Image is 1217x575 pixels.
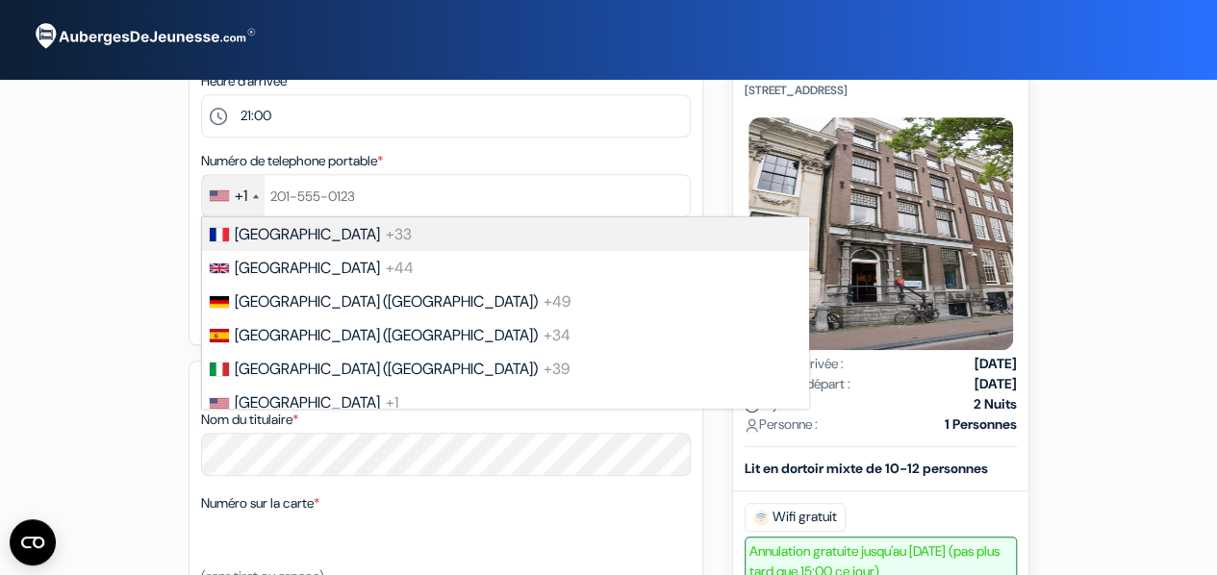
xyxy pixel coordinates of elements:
p: [STREET_ADDRESS] [745,82,1017,97]
label: Heure d'arrivée [201,71,287,91]
div: +1 [235,185,247,208]
span: +39 [544,359,570,379]
span: [GEOGRAPHIC_DATA] [235,392,380,412]
span: +34 [544,325,570,345]
label: Nom du titulaire [201,410,298,430]
img: user_icon.svg [745,417,759,432]
button: CMP-Widget öffnen [10,519,56,565]
span: +49 [544,291,570,312]
span: [GEOGRAPHIC_DATA] ([GEOGRAPHIC_DATA]) [235,359,538,379]
strong: [DATE] [975,353,1017,373]
span: [GEOGRAPHIC_DATA] ([GEOGRAPHIC_DATA]) [235,325,538,345]
span: [GEOGRAPHIC_DATA] [235,258,380,278]
div: United States: +1 [202,175,265,216]
span: +44 [386,258,414,278]
img: AubergesDeJeunesse.com [23,11,264,62]
label: Numéro sur la carte [201,493,319,513]
span: +1 [386,392,398,412]
span: Personne : [745,413,818,434]
input: 201-555-0123 [201,174,691,217]
span: [GEOGRAPHIC_DATA] ([GEOGRAPHIC_DATA]) [235,291,538,312]
label: Numéro de telephone portable [201,151,383,171]
strong: [DATE] [975,373,1017,393]
strong: 1 Personnes [945,413,1017,434]
strong: 2 Nuits [974,393,1017,413]
span: +33 [386,224,412,244]
ul: List of countries [201,216,809,409]
img: free_wifi.svg [753,509,769,524]
span: [GEOGRAPHIC_DATA] [235,224,380,244]
span: Wifi gratuit [745,502,846,531]
b: Lit en dortoir mixte de 10-12 personnes [745,459,988,476]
